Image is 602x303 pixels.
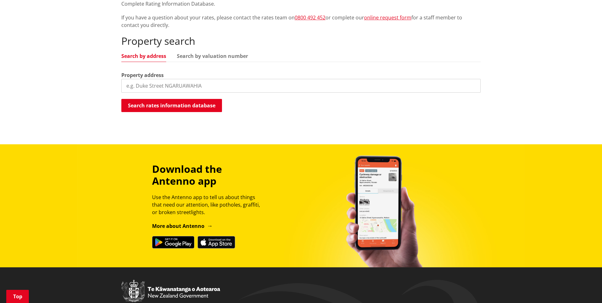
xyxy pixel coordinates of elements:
a: online request form [364,14,411,21]
a: Search by address [121,54,166,59]
h2: Property search [121,35,481,47]
img: Get it on Google Play [152,236,194,249]
a: New Zealand Government [121,294,220,300]
button: Search rates information database [121,99,222,112]
a: Top [6,290,29,303]
a: More about Antenno [152,223,213,229]
input: e.g. Duke Street NGARUAWAHIA [121,79,481,93]
img: Download on the App Store [198,236,235,249]
iframe: Messenger Launcher [573,277,596,299]
h3: Download the Antenno app [152,163,266,187]
a: 0800 492 452 [295,14,325,21]
img: New Zealand Government [121,280,220,302]
p: Use the Antenno app to tell us about things that need our attention, like potholes, graffiti, or ... [152,193,266,216]
p: If you have a question about your rates, please contact the rates team on or complete our for a s... [121,14,481,29]
a: Search by valuation number [177,54,248,59]
label: Property address [121,71,164,79]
